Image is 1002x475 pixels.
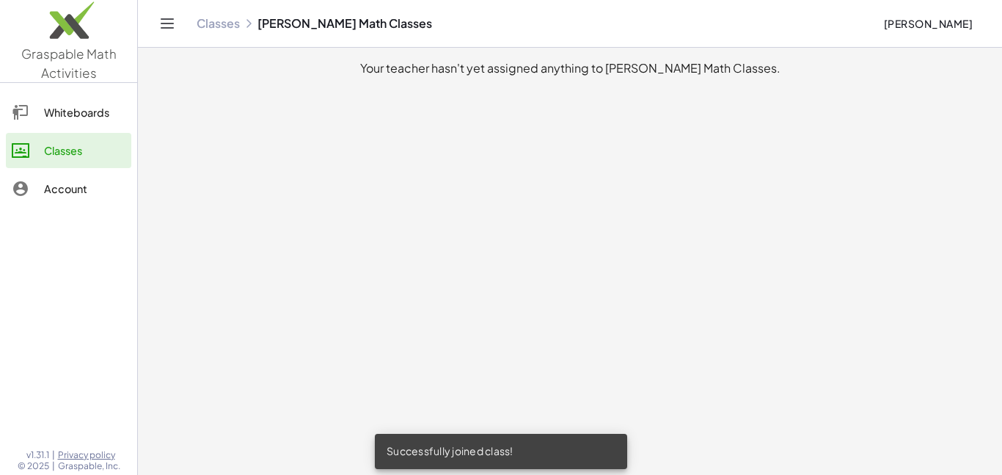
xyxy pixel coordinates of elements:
span: v1.31.1 [26,449,49,461]
a: Privacy policy [58,449,120,461]
a: Account [6,171,131,206]
span: Graspable, Inc. [58,460,120,472]
span: | [52,449,55,461]
button: [PERSON_NAME] [871,10,984,37]
div: Classes [44,142,125,159]
span: © 2025 [18,460,49,472]
div: Your teacher hasn't yet assigned anything to [PERSON_NAME] Math Classes. [150,59,990,77]
span: [PERSON_NAME] [883,17,973,30]
span: Graspable Math Activities [21,46,117,81]
div: Successfully joined class! [375,434,627,469]
a: Classes [6,133,131,168]
a: Classes [197,16,240,31]
button: Toggle navigation [156,12,179,35]
a: Whiteboards [6,95,131,130]
div: Account [44,180,125,197]
span: | [52,460,55,472]
div: Whiteboards [44,104,125,121]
